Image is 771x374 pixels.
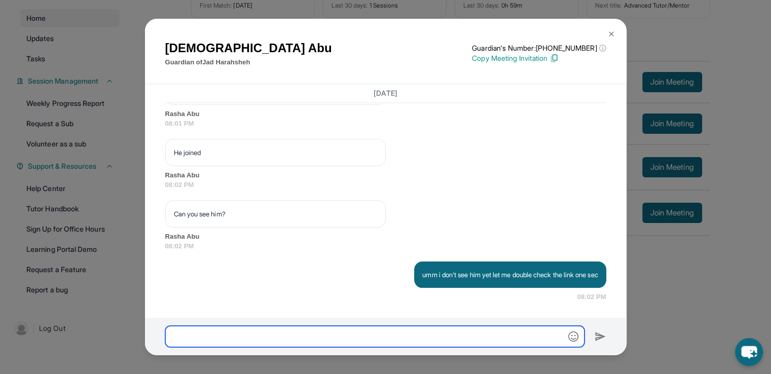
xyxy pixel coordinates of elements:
[165,119,606,129] span: 08:01 PM
[422,270,598,280] p: umm i don't see him yet let me double check the link one sec
[735,338,763,366] button: chat-button
[595,330,606,343] img: Send icon
[174,147,377,158] p: He joined
[549,54,559,63] img: Copy Icon
[599,43,606,53] span: ⓘ
[165,109,606,119] span: Rasha Abu
[568,331,578,342] img: Emoji
[165,39,332,57] h1: [DEMOGRAPHIC_DATA] Abu
[165,241,606,251] span: 08:02 PM
[472,43,606,53] p: Guardian's Number: [PHONE_NUMBER]
[472,53,606,63] p: Copy Meeting Invitation
[577,292,606,302] span: 08:02 PM
[165,57,332,67] p: Guardian of Jad Harahsheh
[174,209,377,219] p: Can you see him?
[165,170,606,180] span: Rasha Abu
[607,30,615,38] img: Close Icon
[165,180,606,190] span: 08:02 PM
[165,88,606,98] h3: [DATE]
[165,232,606,242] span: Rasha Abu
